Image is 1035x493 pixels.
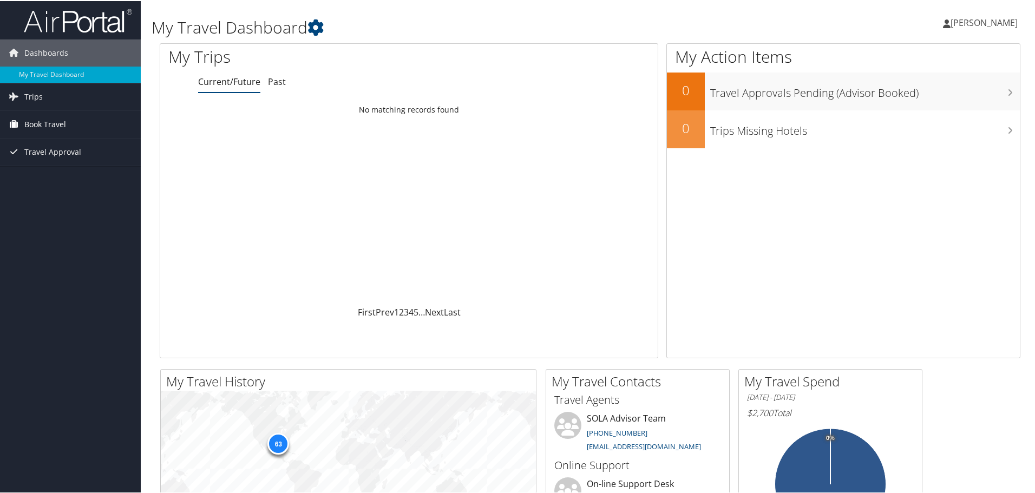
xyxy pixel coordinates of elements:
a: 2 [399,305,404,317]
span: $2,700 [747,406,773,418]
a: [PERSON_NAME] [943,5,1029,38]
a: Prev [376,305,394,317]
span: … [418,305,425,317]
h3: Travel Agents [554,391,721,406]
a: 4 [409,305,414,317]
a: Current/Future [198,75,260,87]
a: [PHONE_NUMBER] [587,427,647,437]
tspan: 0% [826,434,835,441]
h1: My Travel Dashboard [152,15,736,38]
h2: 0 [667,80,705,98]
td: No matching records found [160,99,658,119]
h2: My Travel History [166,371,536,390]
h6: Total [747,406,914,418]
span: Trips [24,82,43,109]
h3: Online Support [554,457,721,472]
span: Travel Approval [24,137,81,165]
span: [PERSON_NAME] [951,16,1018,28]
span: Dashboards [24,38,68,65]
a: 0Trips Missing Hotels [667,109,1020,147]
a: 1 [394,305,399,317]
li: SOLA Advisor Team [549,411,726,455]
a: [EMAIL_ADDRESS][DOMAIN_NAME] [587,441,701,450]
a: Next [425,305,444,317]
h2: My Travel Spend [744,371,922,390]
h3: Travel Approvals Pending (Advisor Booked) [710,79,1020,100]
a: Past [268,75,286,87]
a: Last [444,305,461,317]
h2: My Travel Contacts [552,371,729,390]
span: Book Travel [24,110,66,137]
div: 63 [267,432,289,453]
h2: 0 [667,118,705,136]
a: 5 [414,305,418,317]
a: 3 [404,305,409,317]
h1: My Action Items [667,44,1020,67]
h6: [DATE] - [DATE] [747,391,914,402]
a: First [358,305,376,317]
h3: Trips Missing Hotels [710,117,1020,137]
img: airportal-logo.png [24,7,132,32]
h1: My Trips [168,44,442,67]
a: 0Travel Approvals Pending (Advisor Booked) [667,71,1020,109]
